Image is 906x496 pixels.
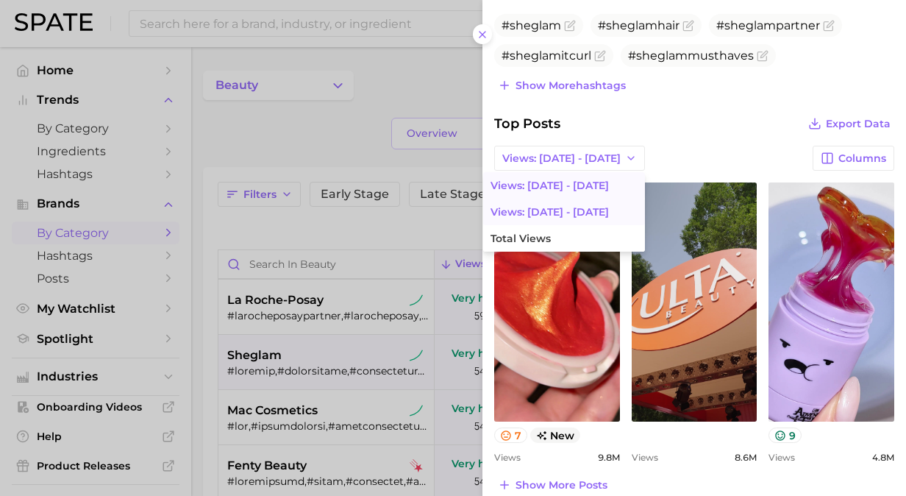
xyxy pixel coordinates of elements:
span: Views [494,452,521,463]
span: 8.6m [735,452,757,463]
button: Flag as miscategorized or irrelevant [682,20,694,32]
button: Flag as miscategorized or irrelevant [564,20,576,32]
button: Flag as miscategorized or irrelevant [594,50,606,62]
button: Show morehashtags [494,75,629,96]
span: 4.8m [872,452,894,463]
span: #sheglampartner [716,18,820,32]
button: Views: [DATE] - [DATE] [494,146,645,171]
span: Show more posts [516,479,607,492]
span: Views: [DATE] - [DATE] [491,206,609,219]
span: #sheglammusthaves [628,49,754,63]
button: Columns [813,146,894,171]
button: 9 [768,428,802,443]
span: #sheglamhair [598,18,679,32]
button: Flag as miscategorized or irrelevant [757,50,768,62]
span: Show more hashtags [516,79,626,92]
span: Views [768,452,795,463]
span: #sheglamitcurl [502,49,591,63]
span: Columns [838,152,886,165]
span: Views: [DATE] - [DATE] [491,180,609,192]
span: #sheglam [502,18,561,32]
span: Views [632,452,658,463]
button: Flag as miscategorized or irrelevant [823,20,835,32]
button: Export Data [805,113,894,134]
span: 9.8m [598,452,620,463]
span: Export Data [826,118,891,130]
span: new [530,428,581,443]
span: Total Views [491,233,551,245]
button: 7 [494,428,527,443]
button: Show more posts [494,475,611,495]
span: Top Posts [494,113,560,134]
ul: Views: [DATE] - [DATE] [483,172,645,252]
span: Views: [DATE] - [DATE] [502,152,621,165]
